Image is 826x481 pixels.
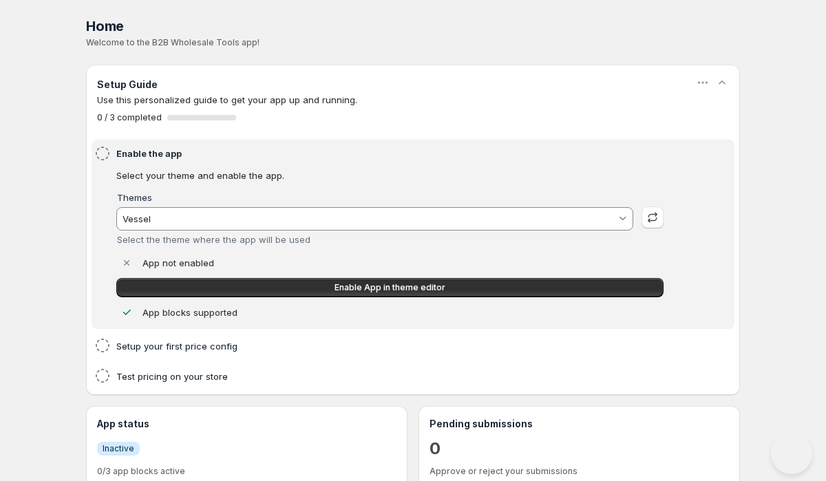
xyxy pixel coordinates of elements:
[103,443,134,454] span: Inactive
[97,441,140,456] a: InfoInactive
[335,282,445,293] span: Enable App in theme editor
[116,278,664,297] a: Enable App in theme editor
[97,93,729,107] p: Use this personalized guide to get your app up and running.
[117,192,152,203] label: Themes
[117,234,634,245] div: Select the theme where the app will be used
[116,370,668,383] h4: Test pricing on your store
[430,417,729,431] h3: Pending submissions
[97,78,158,92] h3: Setup Guide
[430,438,441,460] a: 0
[86,37,740,48] p: Welcome to the B2B Wholesale Tools app!
[116,339,668,353] h4: Setup your first price config
[771,433,812,474] iframe: Help Scout Beacon - Open
[142,256,214,270] p: App not enabled
[116,147,668,160] h4: Enable the app
[142,306,237,319] p: App blocks supported
[97,112,162,123] span: 0 / 3 completed
[97,417,396,431] h3: App status
[116,169,664,182] p: Select your theme and enable the app.
[430,466,729,477] p: Approve or reject your submissions
[86,18,124,34] span: Home
[97,466,396,477] p: 0/3 app blocks active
